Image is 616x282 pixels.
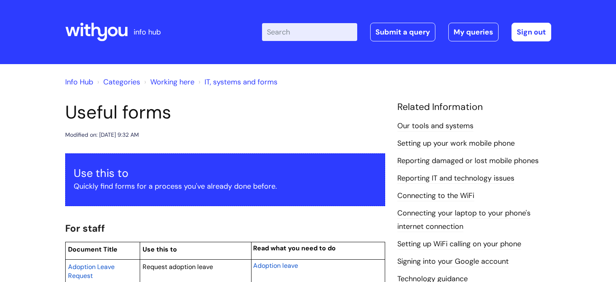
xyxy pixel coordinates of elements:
[397,101,551,113] h4: Related Information
[150,77,194,87] a: Working here
[68,262,115,280] a: Adoption Leave Request
[68,263,115,280] span: Adoption Leave Request
[397,239,521,250] a: Setting up WiFi calling on your phone
[134,26,161,39] p: info hub
[370,23,435,41] a: Submit a query
[74,167,377,180] h3: Use this to
[196,75,277,88] li: IT, systems and forms
[143,263,213,271] span: Request adoption leave
[397,156,539,166] a: Reporting damaged or lost mobile phones
[262,23,357,41] input: Search
[253,244,336,252] span: Read what you need to do
[397,208,531,232] a: Connecting your laptop to your phone's internet connection
[512,23,551,41] a: Sign out
[95,75,140,88] li: Solution home
[448,23,499,41] a: My queries
[142,75,194,88] li: Working here
[205,77,277,87] a: IT, systems and forms
[65,101,385,123] h1: Useful forms
[253,260,298,270] a: Adoption leave
[103,77,140,87] a: Categories
[397,138,515,149] a: Setting up your work mobile phone
[397,191,474,201] a: Connecting to the WiFi
[397,173,514,184] a: Reporting IT and technology issues
[74,180,377,193] p: Quickly find forms for a process you've already done before.
[65,130,139,140] div: Modified on: [DATE] 9:32 AM
[65,77,93,87] a: Info Hub
[253,261,298,270] span: Adoption leave
[397,121,473,131] a: Our tools and systems
[397,256,509,267] a: Signing into your Google account
[68,245,117,254] span: Document Title
[262,23,551,41] div: | -
[143,245,177,254] span: Use this to
[65,222,105,235] span: For staff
